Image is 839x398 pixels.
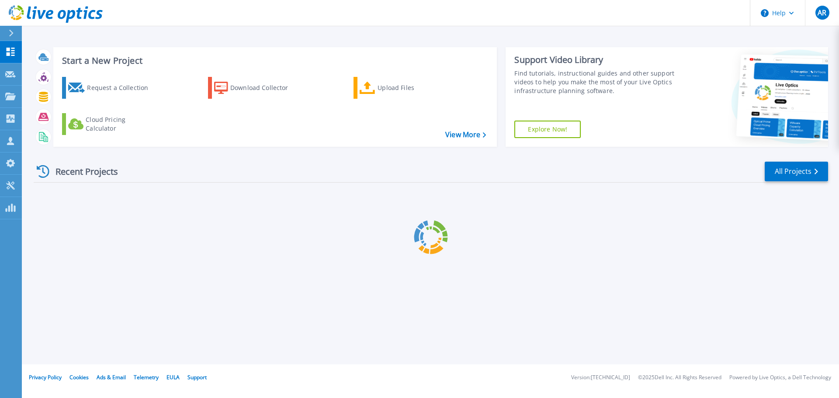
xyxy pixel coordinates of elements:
a: Cloud Pricing Calculator [62,113,159,135]
div: Upload Files [378,79,447,97]
a: View More [445,131,486,139]
div: Download Collector [230,79,300,97]
span: AR [818,9,826,16]
div: Support Video Library [514,54,679,66]
li: Powered by Live Optics, a Dell Technology [729,375,831,381]
a: EULA [166,374,180,381]
a: All Projects [765,162,828,181]
div: Cloud Pricing Calculator [86,115,156,133]
a: Telemetry [134,374,159,381]
a: Explore Now! [514,121,581,138]
li: Version: [TECHNICAL_ID] [571,375,630,381]
a: Privacy Policy [29,374,62,381]
li: © 2025 Dell Inc. All Rights Reserved [638,375,721,381]
div: Find tutorials, instructional guides and other support videos to help you make the most of your L... [514,69,679,95]
a: Upload Files [354,77,451,99]
div: Request a Collection [87,79,157,97]
h3: Start a New Project [62,56,486,66]
a: Cookies [69,374,89,381]
a: Download Collector [208,77,305,99]
a: Support [187,374,207,381]
a: Ads & Email [97,374,126,381]
a: Request a Collection [62,77,159,99]
div: Recent Projects [34,161,130,182]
